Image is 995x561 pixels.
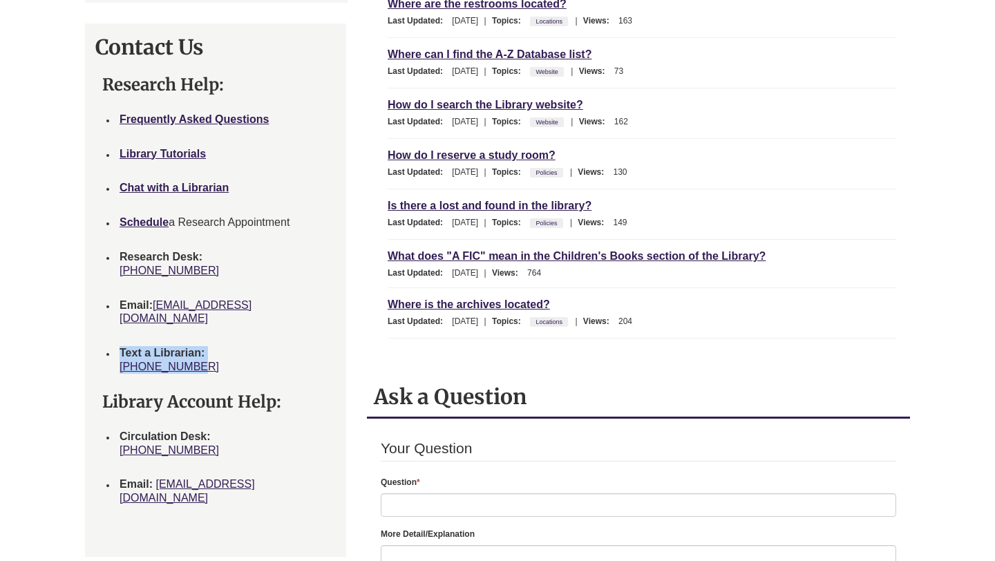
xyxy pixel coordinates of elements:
span: 73 [614,66,623,76]
span: Topics: [492,167,528,177]
div: Chat Log [3,34,258,190]
ul: Topics: [530,167,567,177]
a: Frequently Asked Questions [120,113,269,125]
a: Schedule [120,216,169,228]
label: More Detail/Explanation [381,527,475,542]
ul: Topics: [530,316,571,326]
a: Website [533,64,560,79]
span: | [571,16,580,26]
div: Chat actions [169,9,258,24]
h2: Chat with a Librarian [3,3,154,29]
span: [DATE] [452,268,478,278]
ul: Topics: [530,218,567,227]
a: Where can I find the A-Z Database list? [388,46,591,62]
span: 162 [614,117,628,126]
span: | [480,167,489,177]
span: Last Updated: [388,316,450,326]
legend: Your Question [381,436,896,462]
a: Chat with a Librarian [120,182,229,193]
a: Where is the archives located? [388,296,550,312]
strong: Email: [120,478,153,490]
span: [DATE] [452,16,478,26]
span: [DATE] [452,218,478,227]
span: Topics: [492,117,528,126]
span: Topics: [492,66,528,76]
span: 764 [527,268,541,278]
span: Last Updated: [388,268,450,278]
span: | [567,218,576,227]
span: [DATE] [452,66,478,76]
span: Last Updated: [388,167,450,177]
span: Last Updated: [388,117,450,126]
span: | [480,316,489,326]
ul: Topics: [530,117,567,126]
a: Policies [533,216,559,231]
h2: Ask a Question [374,383,903,410]
a: What does "A FIC" mean in the Children's Books section of the Library? [388,248,766,264]
strong: Email: [120,299,153,311]
span: a Research Appointment [120,216,290,228]
strong: Research Desk: [120,251,202,263]
label: Question [381,475,420,490]
a: Is there a lost and found in the library? [388,198,591,213]
a: Locations [533,314,565,330]
span: Topics: [492,16,528,26]
span: | [480,218,489,227]
span: Last Updated: [388,66,450,76]
span: 163 [618,16,632,26]
span: [DATE] [452,316,478,326]
span: 149 [614,218,627,227]
strong: Library Account Help: [102,391,281,412]
strong: Research Help: [102,74,224,95]
ul: Topics: [530,66,567,76]
h2: Contact Us [95,34,336,60]
a: [PHONE_NUMBER] [120,444,219,456]
span: Views: [579,66,612,76]
span: [DATE] [452,167,478,177]
span: | [480,117,489,126]
span: | [567,66,576,76]
a: How do I search the Library website? [388,97,583,113]
span: 130 [614,167,627,177]
span: Last Updated: [388,16,450,26]
span: Views: [583,316,616,326]
span: | [571,316,580,326]
a: How do I reserve a study room? [388,147,556,163]
span: Views: [578,218,611,227]
span: [DATE] [452,117,478,126]
button: Sound is Off (click to toggle) [231,9,249,24]
a: Website [533,115,560,130]
a: Locations [533,14,565,29]
img: Berntsen Library Chat [10,40,37,68]
strong: Text a Librarian: [120,347,205,359]
a: Policies [533,165,559,180]
span: Views: [583,16,616,26]
a: [EMAIL_ADDRESS][DOMAIN_NAME] [120,478,255,504]
span: Views: [492,268,525,278]
ul: Topics: [530,16,571,26]
span: Topics: [492,218,528,227]
div: Hi! Do you need help from a librarian? [46,68,253,84]
span: Topics: [492,316,528,326]
div: [PERSON_NAME][GEOGRAPHIC_DATA] Chat [46,39,253,64]
span: | [480,16,489,26]
span: Views: [579,117,612,126]
a: [PHONE_NUMBER] [120,265,219,276]
span: 204 [618,316,632,326]
span: Views: [578,167,611,177]
span: | [480,66,489,76]
span: | [567,117,576,126]
a: Library Tutorials [120,148,206,160]
span: Last Updated: [388,218,450,227]
time: 9:03:39 AM [54,51,93,62]
span: | [480,268,489,278]
a: [PHONE_NUMBER] [120,361,219,372]
span: | [567,167,576,177]
a: [EMAIL_ADDRESS][DOMAIN_NAME] [120,299,252,325]
button: Yes, I need help. [6,202,99,226]
strong: Circulation Desk: [120,430,211,442]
